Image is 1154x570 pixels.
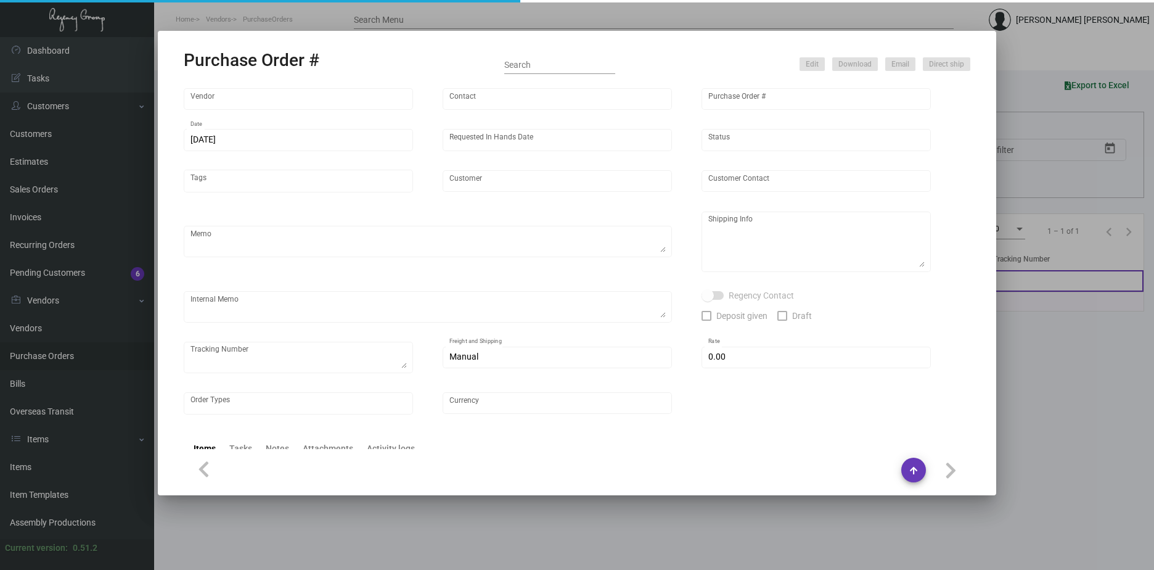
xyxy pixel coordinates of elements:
[806,59,819,70] span: Edit
[729,288,794,303] span: Regency Contact
[184,50,319,71] h2: Purchase Order #
[194,442,216,455] div: Items
[792,308,812,323] span: Draft
[929,59,964,70] span: Direct ship
[367,442,415,455] div: Activity logs
[449,352,478,361] span: Manual
[716,308,767,323] span: Deposit given
[266,442,289,455] div: Notes
[891,59,909,70] span: Email
[303,442,353,455] div: Attachments
[5,542,68,555] div: Current version:
[229,442,252,455] div: Tasks
[800,57,825,71] button: Edit
[885,57,915,71] button: Email
[73,542,97,555] div: 0.51.2
[832,57,878,71] button: Download
[923,57,970,71] button: Direct ship
[838,59,872,70] span: Download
